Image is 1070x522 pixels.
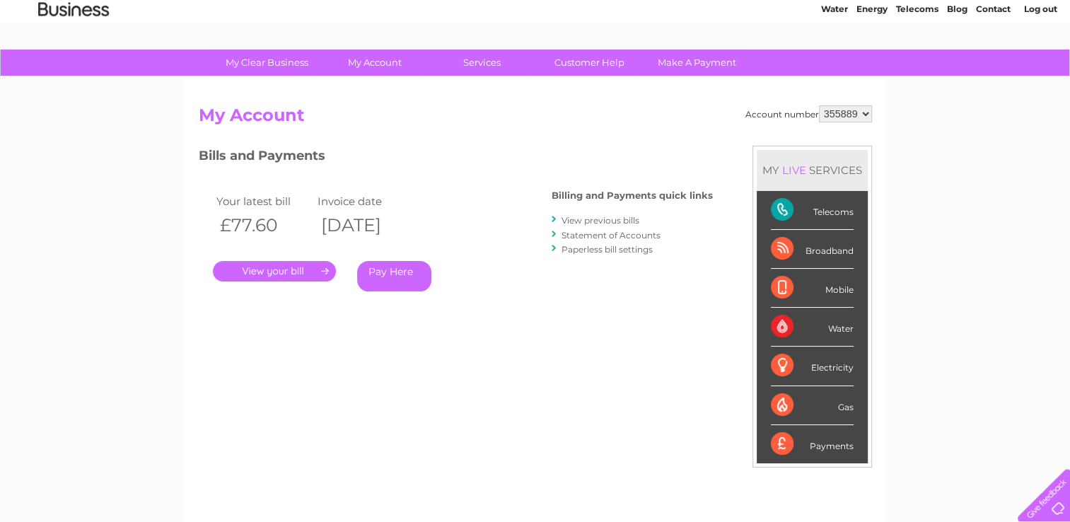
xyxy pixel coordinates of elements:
[357,261,431,291] a: Pay Here
[213,261,336,282] a: .
[531,50,648,76] a: Customer Help
[771,308,854,347] div: Water
[552,190,713,201] h4: Billing and Payments quick links
[771,425,854,463] div: Payments
[639,50,755,76] a: Make A Payment
[314,192,416,211] td: Invoice date
[771,386,854,425] div: Gas
[199,105,872,132] h2: My Account
[37,37,110,80] img: logo.png
[757,150,868,190] div: MY SERVICES
[771,230,854,269] div: Broadband
[771,347,854,385] div: Electricity
[1023,60,1057,71] a: Log out
[779,163,809,177] div: LIVE
[803,7,901,25] a: 0333 014 3131
[896,60,938,71] a: Telecoms
[424,50,540,76] a: Services
[771,269,854,308] div: Mobile
[213,211,315,240] th: £77.60
[562,230,661,240] a: Statement of Accounts
[202,8,870,69] div: Clear Business is a trading name of Verastar Limited (registered in [GEOGRAPHIC_DATA] No. 3667643...
[562,244,653,255] a: Paperless bill settings
[209,50,325,76] a: My Clear Business
[562,215,639,226] a: View previous bills
[199,146,713,170] h3: Bills and Payments
[316,50,433,76] a: My Account
[976,60,1011,71] a: Contact
[745,105,872,122] div: Account number
[213,192,315,211] td: Your latest bill
[821,60,848,71] a: Water
[771,191,854,230] div: Telecoms
[947,60,967,71] a: Blog
[314,211,416,240] th: [DATE]
[856,60,888,71] a: Energy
